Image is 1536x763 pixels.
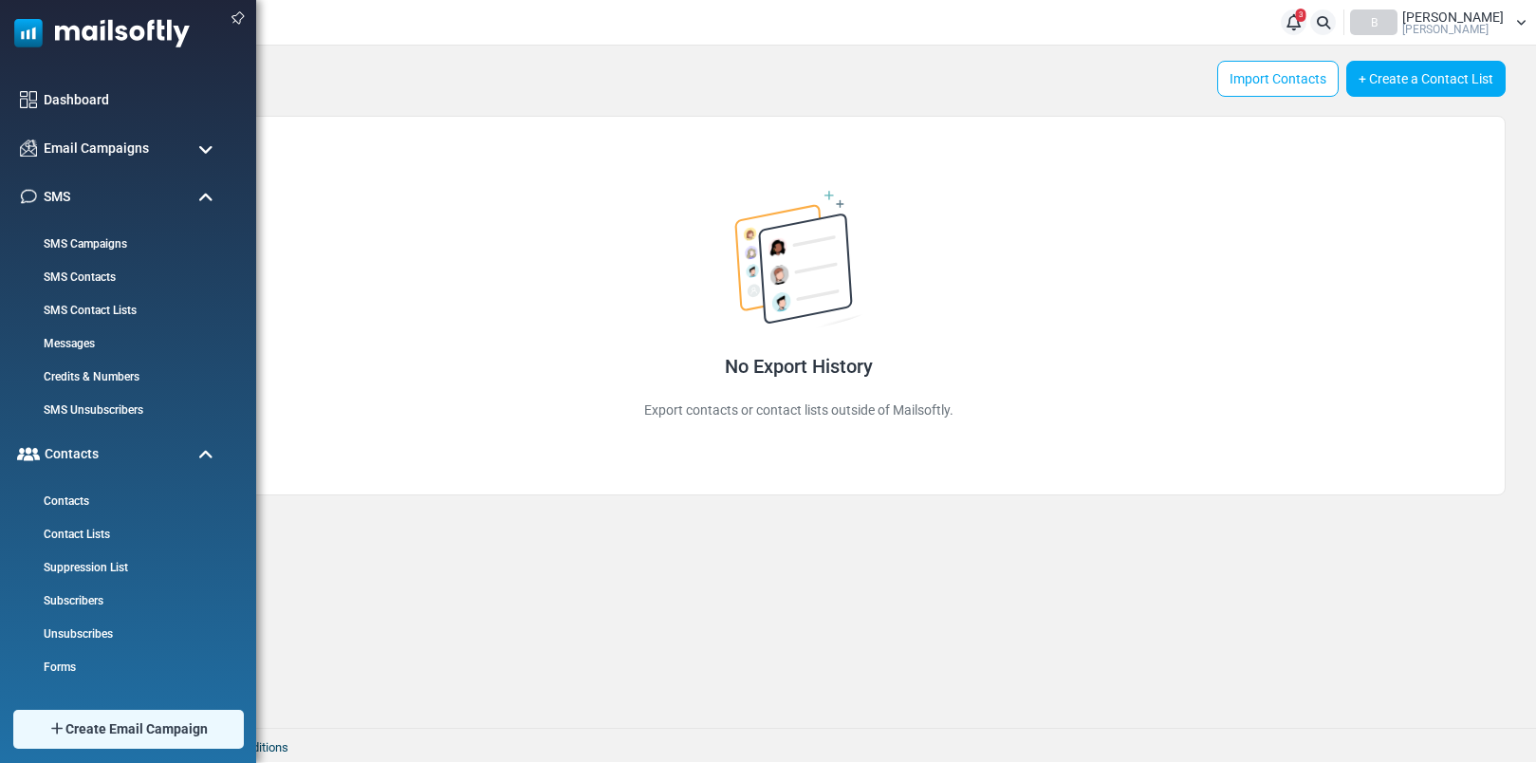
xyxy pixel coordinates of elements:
h5: No Export History [456,355,1141,378]
a: SMS Contact Lists [10,302,228,319]
img: dashboard-icon.svg [20,91,37,108]
span: 3 [1296,9,1306,22]
a: Suppression List [10,559,228,576]
a: Contact Lists [10,526,228,543]
a: Credits & Numbers [10,368,228,385]
span: Contacts [45,444,99,464]
a: Messages [10,335,228,352]
a: SMS Unsubscribers [10,401,228,419]
a: Unsubscribes [10,625,228,642]
a: Import Contacts [1217,61,1339,97]
span: Create Email Campaign [65,719,208,739]
img: campaigns-icon.png [20,140,37,157]
span: Email Campaigns [44,139,149,158]
a: Forms [10,659,228,676]
a: Dashboard [44,90,223,110]
footer: 2025 [62,728,1536,762]
a: Contacts [10,493,228,510]
div: Export contacts or contact lists outside of Mailsoftly. [456,400,1141,420]
a: SMS Campaigns [10,235,228,252]
div: B [1350,9,1397,35]
a: Subscribers [10,592,228,609]
a: 3 [1281,9,1306,35]
span: [PERSON_NAME] [1402,10,1504,24]
a: B [PERSON_NAME] [PERSON_NAME] [1350,9,1527,35]
img: contacts-icon-active.svg [17,447,40,460]
span: SMS [44,187,70,207]
img: sms-icon.png [20,188,37,205]
span: [PERSON_NAME] [1402,24,1489,35]
a: + Create a Contact List [1346,61,1506,97]
a: SMS Contacts [10,269,228,286]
